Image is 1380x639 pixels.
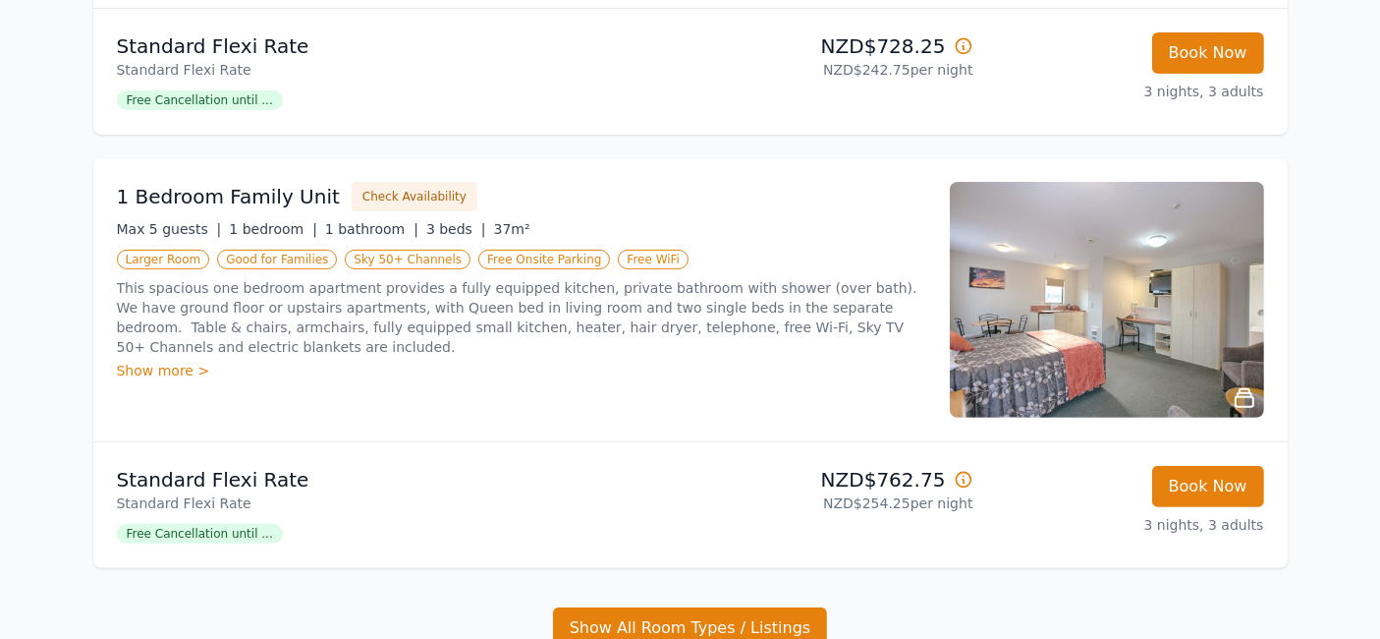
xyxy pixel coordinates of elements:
[117,466,683,494] p: Standard Flexi Rate
[698,32,973,60] p: NZD$728.25
[117,250,210,269] span: Larger Room
[426,221,486,237] span: 3 beds |
[117,494,683,513] p: Standard Flexi Rate
[698,494,973,513] p: NZD$254.25 per night
[478,250,610,269] span: Free Onsite Parking
[117,221,222,237] span: Max 5 guests |
[989,82,1264,101] p: 3 nights, 3 adults
[494,221,530,237] span: 37m²
[229,221,317,237] span: 1 bedroom |
[1152,32,1264,74] button: Book Now
[325,221,418,237] span: 1 bathroom |
[698,466,973,494] p: NZD$762.75
[117,90,283,110] span: Free Cancellation until ...
[117,361,926,380] div: Show more >
[345,250,470,269] span: Sky 50+ Channels
[117,278,926,357] p: This spacious one bedroom apartment provides a fully equipped kitchen, private bathroom with show...
[1152,466,1264,507] button: Book Now
[117,32,683,60] p: Standard Flexi Rate
[117,524,283,544] span: Free Cancellation until ...
[989,515,1264,535] p: 3 nights, 3 adults
[217,250,337,269] span: Good for Families
[698,60,973,80] p: NZD$242.75 per night
[352,182,477,211] button: Check Availability
[618,250,689,269] span: Free WiFi
[117,60,683,80] p: Standard Flexi Rate
[117,183,340,210] h3: 1 Bedroom Family Unit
